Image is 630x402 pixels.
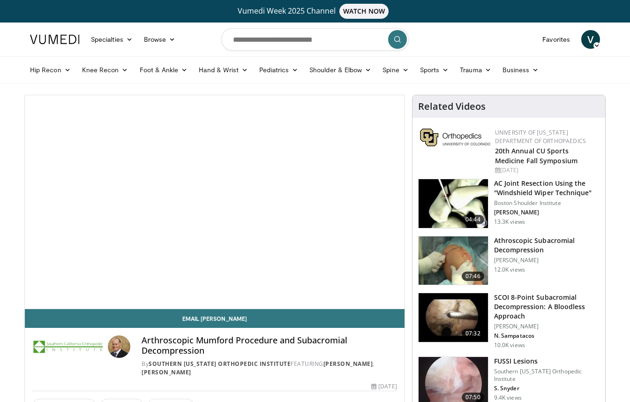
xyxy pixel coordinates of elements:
[418,101,486,112] h4: Related Videos
[462,329,484,338] span: 07:32
[30,35,80,44] img: VuMedi Logo
[414,61,455,79] a: Sports
[85,30,138,49] a: Specialties
[24,61,76,79] a: Hip Recon
[495,129,586,145] a: University of [US_STATE] Department of Orthopaedics
[193,61,254,79] a: Hand & Wrist
[494,368,600,383] p: Southern [US_STATE] Orthopedic Institute
[494,209,600,216] p: [PERSON_NAME]
[462,393,484,402] span: 07:50
[495,146,577,165] a: 20th Annual CU Sports Medicine Fall Symposium
[494,356,600,366] h3: FUSSI Lesions
[254,61,304,79] a: Pediatrics
[32,335,104,358] img: Southern California Orthopedic Institute
[494,236,600,255] h3: Athroscopic Subacromial Decompression
[494,293,600,321] h3: SCOI 8-Point Subacromial Decompression: A Bloodless Approach
[142,335,397,356] h4: Arthroscopic Mumford Procedure and Subacromial Decompression
[138,30,181,49] a: Browse
[419,293,488,342] img: fylOjp5pkC-GA4Zn4xMDoxOmdtO40mAx_3.150x105_q85_crop-smart_upscale.jpg
[142,360,397,377] div: By FEATURING ,
[419,236,488,285] img: 38874_0000_3.png.150x105_q85_crop-smart_upscale.jpg
[581,30,600,49] a: V
[304,61,377,79] a: Shoulder & Elbow
[494,257,600,264] p: [PERSON_NAME]
[377,61,414,79] a: Spine
[494,199,600,207] p: Boston Shoulder Institute
[221,28,409,51] input: Search topics, interventions
[134,61,194,79] a: Foot & Ankle
[454,61,497,79] a: Trauma
[31,4,599,19] a: Vumedi Week 2025 ChannelWATCH NOW
[495,166,598,174] div: [DATE]
[494,341,525,349] p: 10.0K views
[339,4,389,19] span: WATCH NOW
[494,323,600,330] p: [PERSON_NAME]
[419,179,488,228] img: 1163775_3.png.150x105_q85_crop-smart_upscale.jpg
[494,218,525,226] p: 13.3K views
[494,179,600,197] h3: AC Joint Resection Using the "Windshield Wiper Technique"
[418,236,600,286] a: 07:46 Athroscopic Subacromial Decompression [PERSON_NAME] 12.0K views
[25,95,405,309] video-js: Video Player
[494,332,600,340] p: N. Sampatacos
[494,385,600,392] p: S. Snyder
[108,335,130,358] img: Avatar
[537,30,576,49] a: Favorites
[149,360,291,368] a: Southern [US_STATE] Orthopedic Institute
[418,293,600,349] a: 07:32 SCOI 8-Point Subacromial Decompression: A Bloodless Approach [PERSON_NAME] N. Sampatacos 10...
[462,272,484,281] span: 07:46
[420,129,490,146] img: 355603a8-37da-49b6-856f-e00d7e9307d3.png.150x105_q85_autocrop_double_scale_upscale_version-0.2.png
[371,382,397,391] div: [DATE]
[142,368,191,376] a: [PERSON_NAME]
[418,179,600,228] a: 04:44 AC Joint Resection Using the "Windshield Wiper Technique" Boston Shoulder Institute [PERSON...
[76,61,134,79] a: Knee Recon
[462,215,484,224] span: 04:44
[25,309,405,328] a: Email [PERSON_NAME]
[494,266,525,273] p: 12.0K views
[497,61,545,79] a: Business
[323,360,373,368] a: [PERSON_NAME]
[494,394,522,402] p: 9.4K views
